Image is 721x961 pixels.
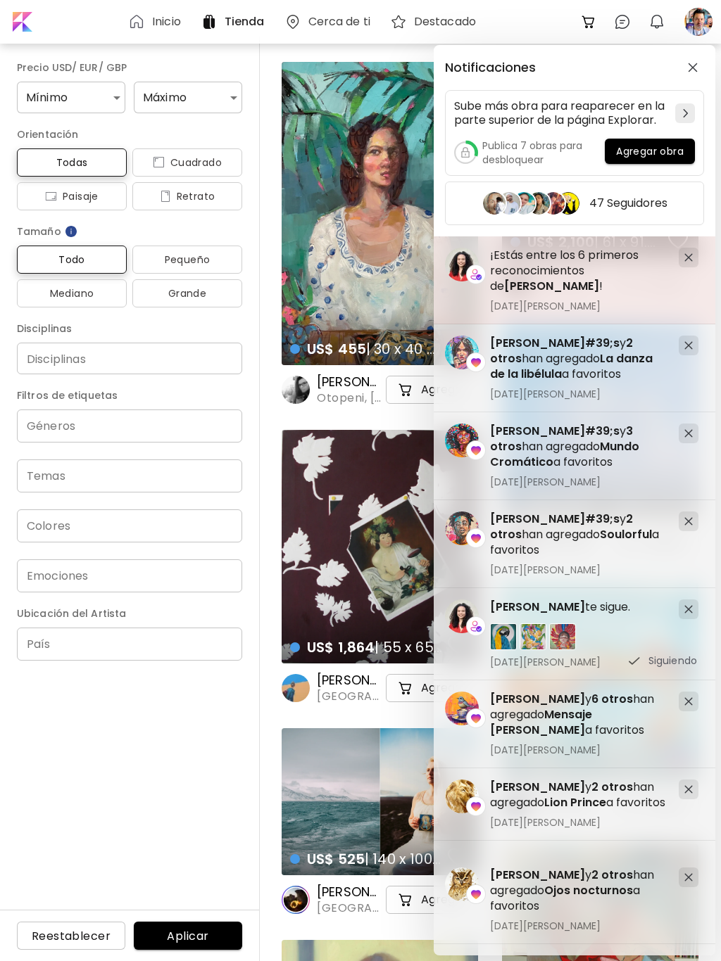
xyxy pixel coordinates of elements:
span: otros [490,438,522,454]
span: 2 [626,511,633,527]
h5: Notificaciones [445,61,536,75]
h5: 47 Seguidores [589,196,667,210]
span: Agregar obra [616,144,684,159]
span: Soulorful [600,526,652,542]
span: 2 [591,779,598,795]
span: [PERSON_NAME]#39;s [490,511,620,527]
span: [DATE][PERSON_NAME] [490,656,667,668]
span: otros [490,526,522,542]
h5: y han agregado a favoritos [490,692,667,738]
img: chevron [683,109,688,117]
span: [PERSON_NAME] [490,779,585,795]
span: [PERSON_NAME] [490,691,585,707]
span: [PERSON_NAME] [504,278,599,294]
h5: Publica 7 obras para desbloquear [482,139,605,167]
a: Agregar obra [605,139,695,167]
span: Ojos nocturnos [544,882,633,898]
button: Agregar obra [605,139,695,164]
h5: y han agregado a favoritos [490,511,667,558]
span: [DATE][PERSON_NAME] [490,564,667,576]
h5: ¡Estás entre los 6 primeros reconocimientos de ! [490,248,667,294]
h5: y han agregado a favoritos [490,336,667,382]
span: [DATE][PERSON_NAME] [490,919,667,932]
span: [DATE][PERSON_NAME] [490,816,667,829]
span: [DATE][PERSON_NAME] [490,744,667,756]
span: Mundo Cromático [490,438,639,470]
span: 2 [626,335,633,351]
span: [PERSON_NAME]#39;s [490,423,620,439]
button: closeButton [682,56,704,79]
h5: y han agregado a favoritos [490,424,667,470]
span: 3 [626,423,633,439]
span: Lion Prince [544,794,606,810]
span: [PERSON_NAME] [490,867,585,883]
span: [PERSON_NAME] [490,599,585,615]
h5: y han agregado a favoritos [490,867,667,914]
h5: y han agregado a favoritos [490,779,667,810]
span: otros [601,867,633,883]
span: [DATE][PERSON_NAME] [490,476,667,488]
span: 6 [591,691,598,707]
span: otros [601,779,633,795]
h5: te sigue. [490,599,667,615]
span: otros [601,691,633,707]
span: Mensaje [PERSON_NAME] [490,706,592,738]
span: [PERSON_NAME]#39;s [490,335,620,351]
p: Siguiendo [648,654,697,668]
span: [DATE][PERSON_NAME] [490,300,667,312]
img: closeButton [688,63,698,72]
span: [DATE][PERSON_NAME] [490,388,667,400]
span: 2 [591,867,598,883]
span: otros [490,350,522,367]
h5: Sube más obra para reaparecer en la parte superior de la página Explorar. [454,99,670,127]
span: La danza de la libélula [490,350,653,382]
